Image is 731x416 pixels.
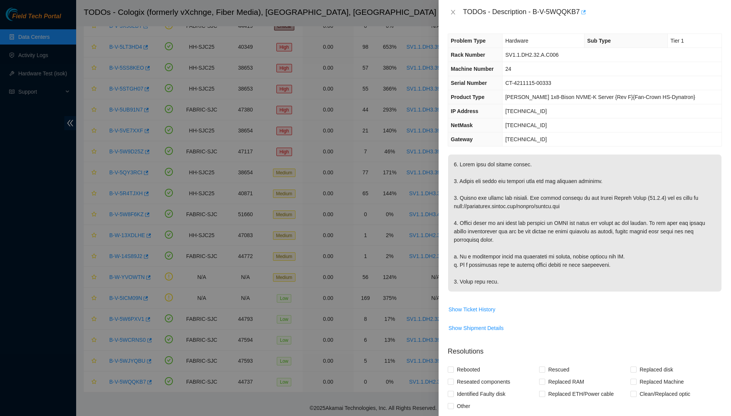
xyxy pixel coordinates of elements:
span: Replaced RAM [545,376,587,388]
span: Identified Faulty disk [454,388,509,400]
span: Sub Type [587,38,611,44]
span: [TECHNICAL_ID] [505,108,547,114]
span: Tier 1 [670,38,684,44]
span: IP Address [451,108,478,114]
span: Rescued [545,363,572,376]
span: Reseated components [454,376,513,388]
span: [PERSON_NAME] 1x8-Bison NVME-K Server {Rev F}{Fan-Crown HS-Dynatron} [505,94,695,100]
span: [TECHNICAL_ID] [505,122,547,128]
span: Replaced Machine [637,376,687,388]
span: Problem Type [451,38,486,44]
span: NetMask [451,122,473,128]
span: Serial Number [451,80,487,86]
span: SV1.1.DH2.32.A.C006 [505,52,559,58]
span: Rebooted [454,363,483,376]
span: Rack Number [451,52,485,58]
span: close [450,9,456,15]
span: Replaced ETH/Power cable [545,388,617,400]
div: TODOs - Description - B-V-5WQQKB7 [463,6,722,18]
span: Product Type [451,94,484,100]
span: Hardware [505,38,528,44]
p: Resolutions [448,340,722,357]
span: CT-4211115-00333 [505,80,551,86]
span: Clean/Replaced optic [637,388,693,400]
button: Close [448,9,458,16]
button: Show Shipment Details [448,322,504,334]
p: 6. Lorem ipsu dol sitame consec. 3. Adipis eli seddo eiu tempori utla etd mag aliquaen adminimv. ... [448,155,721,292]
span: Replaced disk [637,363,676,376]
span: Show Shipment Details [448,324,504,332]
span: Machine Number [451,66,494,72]
span: [TECHNICAL_ID] [505,136,547,142]
span: Show Ticket History [448,305,495,314]
span: Gateway [451,136,473,142]
span: 24 [505,66,511,72]
button: Show Ticket History [448,303,496,316]
span: Other [454,400,473,412]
